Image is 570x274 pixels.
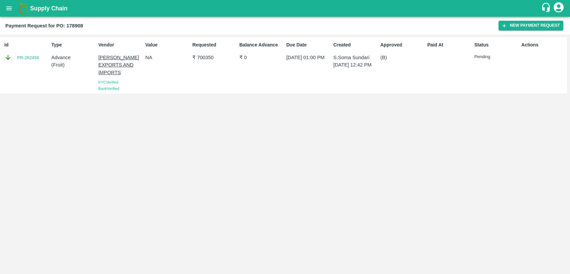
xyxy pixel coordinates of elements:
p: Status [474,41,519,48]
p: Id [4,41,49,48]
p: NA [145,54,190,61]
p: Paid At [427,41,472,48]
p: [PERSON_NAME] EXPORTS AND IMPORTS [99,54,143,76]
span: KYC Verified [99,80,119,84]
p: S.Soma Sundari [333,54,378,61]
a: PR-262458 [17,54,39,61]
p: Type [51,41,96,48]
p: [DATE] 01:00 PM [287,54,331,61]
b: Payment Request for PO: 178908 [5,23,83,28]
p: Pending [474,54,519,60]
b: Supply Chain [30,5,67,12]
p: (B) [380,54,425,61]
p: ₹ 700350 [192,54,237,61]
p: Requested [192,41,237,48]
p: [DATE] 12:42 PM [333,61,378,68]
p: Actions [521,41,566,48]
button: open drawer [1,1,17,16]
p: Approved [380,41,425,48]
a: Supply Chain [30,4,541,13]
p: Vendor [99,41,143,48]
div: account of current user [553,1,565,15]
p: ( Fruit ) [51,61,96,68]
p: Created [333,41,378,48]
p: ₹ 0 [239,54,284,61]
span: Bank Verified [99,87,119,91]
p: Advance [51,54,96,61]
div: customer-support [541,2,553,14]
img: logo [17,2,30,15]
p: Due Date [287,41,331,48]
p: Balance Advance [239,41,284,48]
button: New Payment Request [499,21,563,30]
p: Value [145,41,190,48]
